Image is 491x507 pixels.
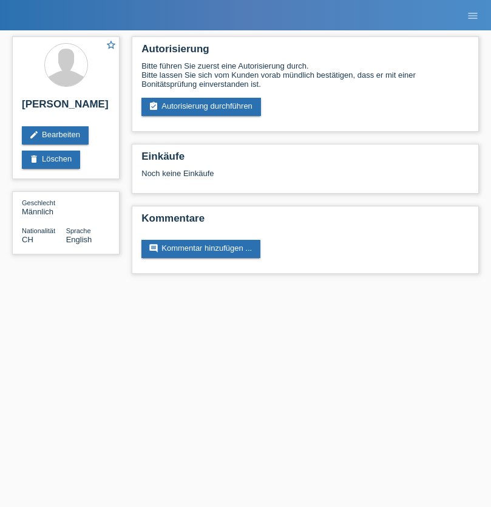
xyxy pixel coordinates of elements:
[22,98,110,117] h2: [PERSON_NAME]
[22,227,55,234] span: Nationalität
[141,169,469,187] div: Noch keine Einkäufe
[141,240,260,258] a: commentKommentar hinzufügen ...
[141,43,469,61] h2: Autorisierung
[29,130,39,140] i: edit
[149,101,158,111] i: assignment_turned_in
[22,199,55,206] span: Geschlecht
[106,39,117,50] i: star_border
[29,154,39,164] i: delete
[141,98,261,116] a: assignment_turned_inAutorisierung durchführen
[141,213,469,231] h2: Kommentare
[22,198,66,216] div: Männlich
[22,235,33,244] span: Schweiz
[461,12,485,19] a: menu
[141,61,469,89] div: Bitte führen Sie zuerst eine Autorisierung durch. Bitte lassen Sie sich vom Kunden vorab mündlich...
[141,151,469,169] h2: Einkäufe
[66,235,92,244] span: English
[106,39,117,52] a: star_border
[149,243,158,253] i: comment
[22,151,80,169] a: deleteLöschen
[66,227,91,234] span: Sprache
[467,10,479,22] i: menu
[22,126,89,145] a: editBearbeiten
